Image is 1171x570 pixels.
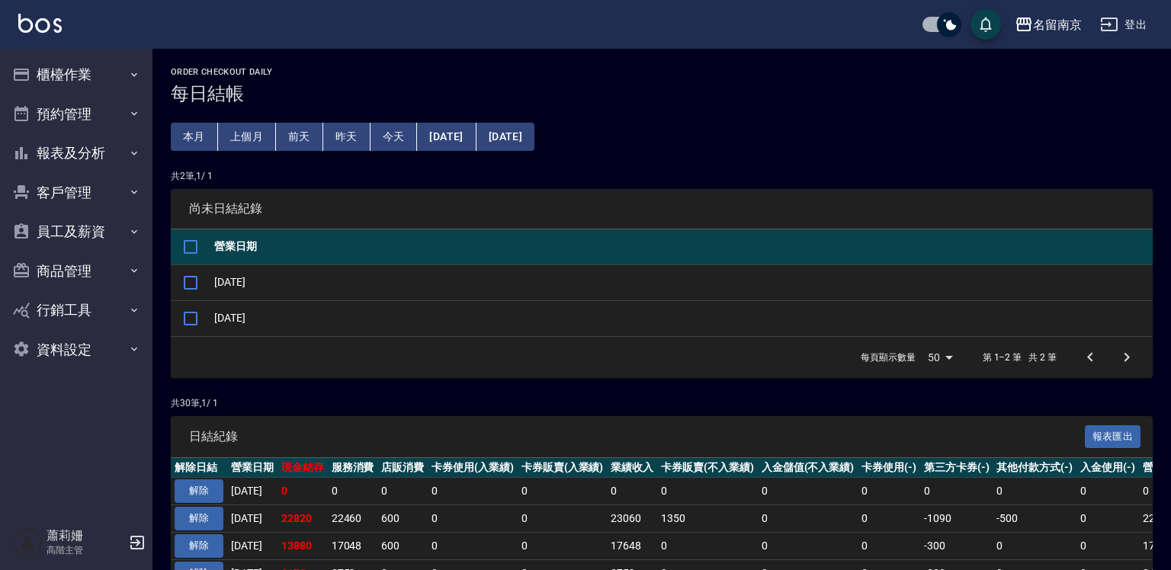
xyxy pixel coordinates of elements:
[518,505,608,533] td: 0
[210,229,1153,265] th: 營業日期
[758,478,858,505] td: 0
[993,532,1076,559] td: 0
[175,479,223,503] button: 解除
[6,55,146,94] button: 櫃檯作業
[920,458,993,478] th: 第三方卡券(-)
[1076,478,1139,505] td: 0
[1076,458,1139,478] th: 入金使用(-)
[657,505,758,533] td: 1350
[428,532,518,559] td: 0
[278,532,328,559] td: 13880
[518,458,608,478] th: 卡券販賣(入業績)
[371,123,418,151] button: 今天
[993,478,1076,505] td: 0
[328,458,378,478] th: 服務消費
[171,458,227,478] th: 解除日結
[6,251,146,291] button: 商品管理
[861,351,916,364] p: 每頁顯示數量
[6,212,146,251] button: 員工及薪資
[1094,11,1153,39] button: 登出
[218,123,276,151] button: 上個月
[175,507,223,530] button: 解除
[210,264,1153,300] td: [DATE]
[227,458,278,478] th: 營業日期
[1085,425,1141,449] button: 報表匯出
[323,123,371,151] button: 昨天
[983,351,1057,364] p: 第 1–2 筆 共 2 筆
[922,337,958,378] div: 50
[758,458,858,478] th: 入金儲值(不入業績)
[328,532,378,559] td: 17048
[1076,505,1139,533] td: 0
[858,478,920,505] td: 0
[278,505,328,533] td: 22820
[428,505,518,533] td: 0
[6,173,146,213] button: 客戶管理
[175,534,223,558] button: 解除
[607,458,657,478] th: 業績收入
[377,532,428,559] td: 600
[189,201,1134,216] span: 尚未日結紀錄
[428,478,518,505] td: 0
[476,123,534,151] button: [DATE]
[920,505,993,533] td: -1090
[227,532,278,559] td: [DATE]
[171,83,1153,104] h3: 每日結帳
[428,458,518,478] th: 卡券使用(入業績)
[47,543,124,557] p: 高階主管
[858,458,920,478] th: 卡券使用(-)
[518,478,608,505] td: 0
[171,169,1153,183] p: 共 2 筆, 1 / 1
[607,505,657,533] td: 23060
[1076,532,1139,559] td: 0
[6,330,146,370] button: 資料設定
[657,458,758,478] th: 卡券販賣(不入業績)
[607,478,657,505] td: 0
[171,123,218,151] button: 本月
[858,532,920,559] td: 0
[858,505,920,533] td: 0
[278,458,328,478] th: 現金結存
[993,458,1076,478] th: 其他付款方式(-)
[417,123,476,151] button: [DATE]
[1033,15,1082,34] div: 名留南京
[970,9,1001,40] button: save
[377,505,428,533] td: 600
[47,528,124,543] h5: 蕭莉姍
[920,532,993,559] td: -300
[758,532,858,559] td: 0
[1009,9,1088,40] button: 名留南京
[276,123,323,151] button: 前天
[377,458,428,478] th: 店販消費
[210,300,1153,336] td: [DATE]
[758,505,858,533] td: 0
[12,527,43,558] img: Person
[1085,428,1141,443] a: 報表匯出
[657,532,758,559] td: 0
[6,290,146,330] button: 行銷工具
[18,14,62,33] img: Logo
[518,532,608,559] td: 0
[920,478,993,505] td: 0
[189,429,1085,444] span: 日結紀錄
[6,133,146,173] button: 報表及分析
[227,478,278,505] td: [DATE]
[657,478,758,505] td: 0
[328,478,378,505] td: 0
[6,94,146,134] button: 預約管理
[993,505,1076,533] td: -500
[278,478,328,505] td: 0
[171,67,1153,77] h2: Order checkout daily
[377,478,428,505] td: 0
[607,532,657,559] td: 17648
[328,505,378,533] td: 22460
[171,396,1153,410] p: 共 30 筆, 1 / 1
[227,505,278,533] td: [DATE]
